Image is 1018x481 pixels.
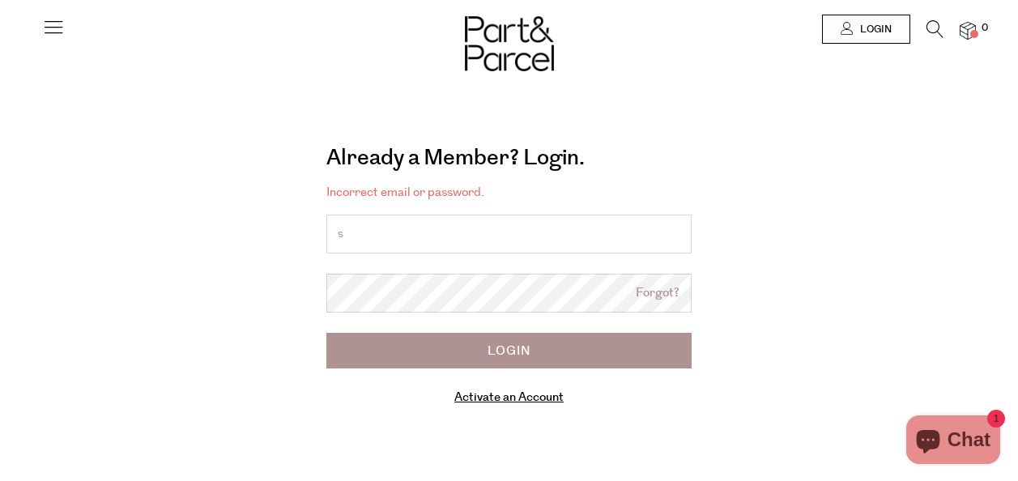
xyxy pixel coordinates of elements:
[636,284,679,303] a: Forgot?
[326,182,692,203] li: Incorrect email or password.
[901,415,1005,468] inbox-online-store-chat: Shopify online store chat
[326,333,692,368] input: Login
[465,16,554,71] img: Part&Parcel
[856,23,892,36] span: Login
[960,22,976,39] a: 0
[326,215,692,253] input: Email
[822,15,910,44] a: Login
[978,21,992,36] span: 0
[326,139,585,177] a: Already a Member? Login.
[454,389,564,406] a: Activate an Account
